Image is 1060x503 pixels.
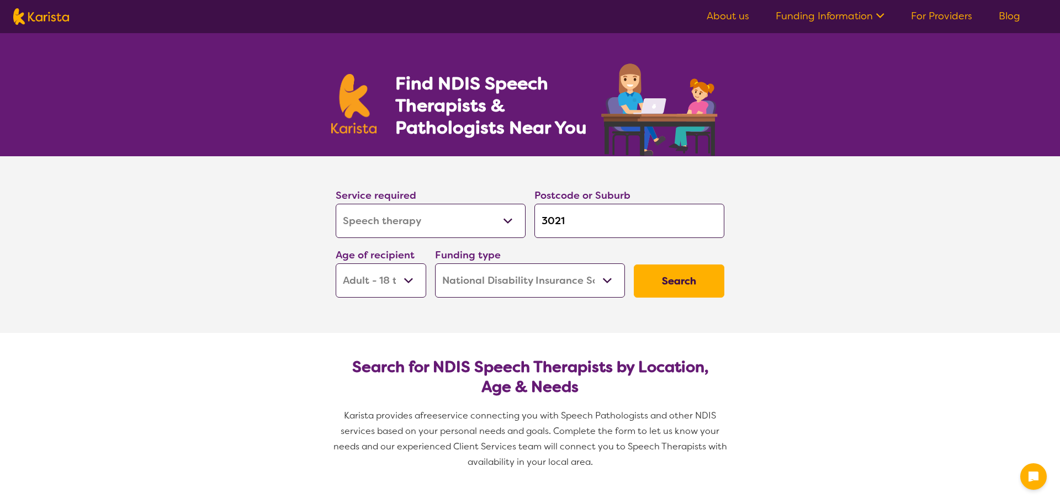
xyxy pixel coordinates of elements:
[776,9,884,23] a: Funding Information
[336,189,416,202] label: Service required
[534,189,630,202] label: Postcode or Suburb
[331,74,377,134] img: Karista logo
[999,9,1020,23] a: Blog
[344,410,420,421] span: Karista provides a
[344,357,715,397] h2: Search for NDIS Speech Therapists by Location, Age & Needs
[911,9,972,23] a: For Providers
[534,204,724,238] input: Type
[13,8,69,25] img: Karista logo
[634,264,724,298] button: Search
[336,248,415,262] label: Age of recipient
[420,410,438,421] span: free
[435,248,501,262] label: Funding type
[592,60,729,156] img: speech-therapy
[395,72,600,139] h1: Find NDIS Speech Therapists & Pathologists Near You
[333,410,729,468] span: service connecting you with Speech Pathologists and other NDIS services based on your personal ne...
[707,9,749,23] a: About us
